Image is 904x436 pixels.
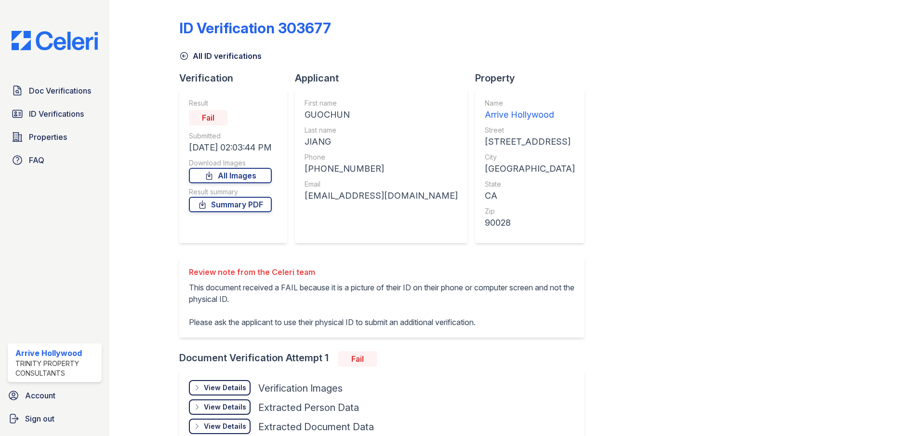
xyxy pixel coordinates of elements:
[485,189,575,203] div: CA
[305,189,458,203] div: [EMAIL_ADDRESS][DOMAIN_NAME]
[4,31,106,50] img: CE_Logo_Blue-a8612792a0a2168367f1c8372b55b34899dd931a85d93a1a3d3e32e68fde9ad4.png
[295,71,475,85] div: Applicant
[258,420,374,434] div: Extracted Document Data
[305,162,458,176] div: [PHONE_NUMBER]
[258,381,343,395] div: Verification Images
[189,197,272,212] a: Summary PDF
[485,108,575,122] div: Arrive Hollywood
[179,71,295,85] div: Verification
[189,266,575,278] div: Review note from the Celeri team
[204,422,246,431] div: View Details
[189,282,575,328] p: This document received a FAIL because it is a picture of their ID on their phone or computer scre...
[485,125,575,135] div: Street
[305,98,458,108] div: First name
[338,351,377,367] div: Fail
[8,150,102,170] a: FAQ
[189,141,272,154] div: [DATE] 02:03:44 PM
[475,71,592,85] div: Property
[204,402,246,412] div: View Details
[305,179,458,189] div: Email
[179,351,592,367] div: Document Verification Attempt 1
[305,108,458,122] div: GUOCHUN
[189,187,272,197] div: Result summary
[189,110,227,125] div: Fail
[485,162,575,176] div: [GEOGRAPHIC_DATA]
[29,154,44,166] span: FAQ
[189,98,272,108] div: Result
[305,125,458,135] div: Last name
[8,81,102,100] a: Doc Verifications
[8,104,102,123] a: ID Verifications
[189,168,272,183] a: All Images
[4,386,106,405] a: Account
[485,179,575,189] div: State
[25,390,55,401] span: Account
[485,216,575,230] div: 90028
[4,409,106,428] a: Sign out
[305,135,458,149] div: JIANG
[305,152,458,162] div: Phone
[29,108,84,120] span: ID Verifications
[29,85,91,96] span: Doc Verifications
[485,135,575,149] div: [STREET_ADDRESS]
[25,413,54,424] span: Sign out
[179,50,262,62] a: All ID verifications
[15,347,98,359] div: Arrive Hollywood
[29,131,67,143] span: Properties
[485,206,575,216] div: Zip
[8,127,102,147] a: Properties
[485,98,575,122] a: Name Arrive Hollywood
[189,131,272,141] div: Submitted
[485,98,575,108] div: Name
[204,383,246,393] div: View Details
[15,359,98,378] div: Trinity Property Consultants
[864,397,894,426] iframe: chat widget
[189,158,272,168] div: Download Images
[485,152,575,162] div: City
[258,401,359,414] div: Extracted Person Data
[179,19,331,37] div: ID Verification 303677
